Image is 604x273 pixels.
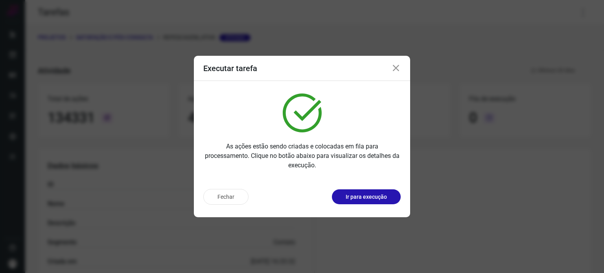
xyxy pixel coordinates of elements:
button: Ir para execução [332,189,401,204]
p: As ações estão sendo criadas e colocadas em fila para processamento. Clique no botão abaixo para ... [203,142,401,170]
p: Ir para execução [346,193,387,201]
button: Fechar [203,189,249,205]
h3: Executar tarefa [203,64,257,73]
img: verified.svg [283,93,322,132]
